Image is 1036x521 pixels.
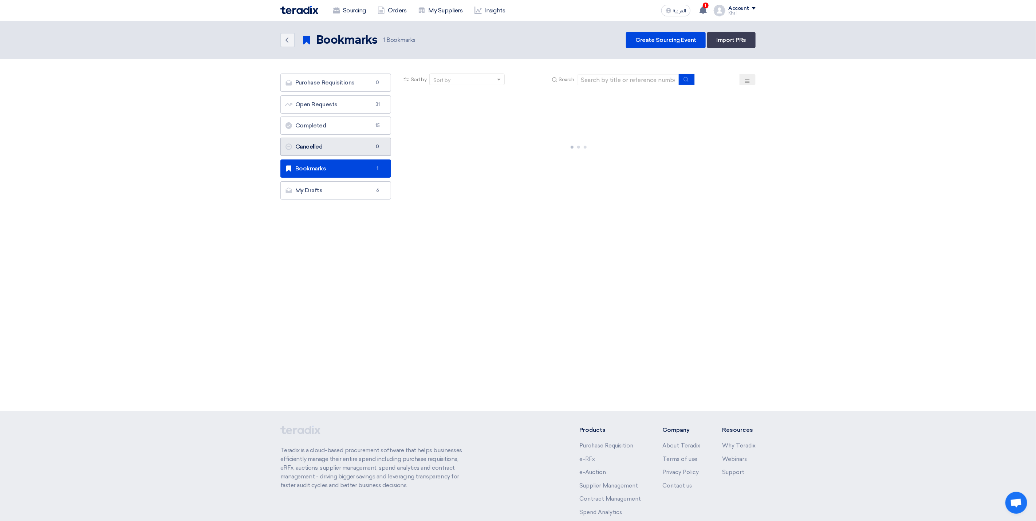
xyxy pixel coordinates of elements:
li: Company [662,426,700,434]
a: Spend Analytics [579,509,622,516]
span: 15 [373,122,382,129]
a: e-Auction [579,469,606,475]
div: Khalil [728,11,756,15]
a: Cancelled0 [280,138,391,156]
a: Open Requests31 [280,95,391,114]
span: 1 [383,37,385,43]
a: Completed15 [280,117,391,135]
a: Supplier Management [579,482,638,489]
a: Sourcing [327,3,372,19]
a: Webinars [722,456,747,462]
img: Teradix logo [280,6,318,14]
input: Search by title or reference number [577,74,679,85]
a: Create Sourcing Event [626,32,706,48]
a: Terms of use [662,456,697,462]
a: Insights [469,3,511,19]
div: Sort by [433,76,450,84]
a: Contract Management [579,496,641,502]
a: Why Teradix [722,442,756,449]
div: Account [728,5,749,12]
div: Open chat [1005,492,1027,514]
a: e-RFx [579,456,595,462]
li: Products [579,426,641,434]
a: Import PRs [707,32,756,48]
a: My Suppliers [412,3,468,19]
h2: Bookmarks [316,33,378,48]
button: العربية [661,5,690,16]
a: Bookmarks1 [280,159,391,178]
a: Contact us [662,482,692,489]
span: 31 [373,101,382,108]
span: 1 [703,3,709,8]
li: Resources [722,426,756,434]
a: Privacy Policy [662,469,699,475]
a: Support [722,469,744,475]
img: profile_test.png [714,5,725,16]
span: العربية [673,8,686,13]
span: Bookmarks [383,36,415,44]
span: 0 [373,143,382,150]
span: 6 [373,187,382,194]
span: 1 [373,165,382,172]
a: About Teradix [662,442,700,449]
a: My Drafts6 [280,181,391,200]
a: Purchase Requisitions0 [280,74,391,92]
a: Orders [372,3,412,19]
span: Search [559,76,574,83]
p: Teradix is a cloud-based procurement software that helps businesses efficiently manage their enti... [280,446,470,490]
a: Purchase Requisition [579,442,633,449]
span: 0 [373,79,382,86]
span: Sort by [411,76,427,83]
